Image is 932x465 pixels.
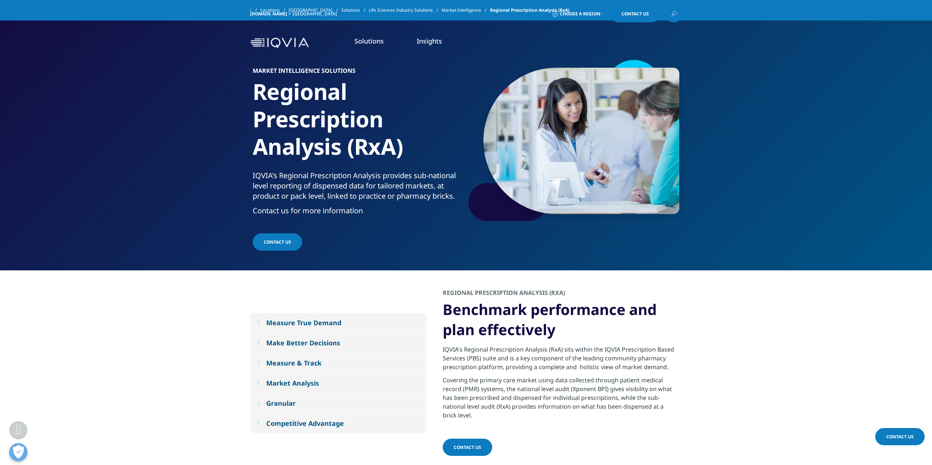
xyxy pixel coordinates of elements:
button: Measure & Track [250,353,426,373]
a: Contact Us [610,5,660,22]
a: Contact us [253,233,302,251]
div: Measure True Demand [266,318,341,327]
div: Competitive Advantage [266,419,344,428]
button: Open Preferences [9,443,27,461]
p: IQVIA's Regional Prescription Analysis (RxA) sits within the IQVIA Prescription Based Services (P... [443,345,677,376]
button: Make Better Decisions [250,333,426,353]
nav: Primary [312,26,682,60]
h2: Regional Prescription Analysis (RxA) [443,289,565,299]
a: [DOMAIN_NAME] [250,11,287,17]
button: Measure True Demand [250,313,426,333]
div: [GEOGRAPHIC_DATA] [293,11,340,17]
button: Market Analysis [250,373,426,393]
a: Insights [417,37,442,45]
div: Make Better Decisions [266,338,340,347]
h3: Benchmark performance and plan effectively [443,299,677,345]
a: Contact Us [875,428,925,445]
img: IQVIA Healthcare Information Technology and Pharma Clinical Research Company [250,38,309,48]
span: Contact Us [621,12,649,16]
button: Competitive Advantage [250,413,426,433]
span: Choose a Region [560,11,601,17]
p: Contact us for more information [253,206,463,220]
h1: Regional Prescription Analysis (RxA) [253,78,463,170]
span: Contact us [264,239,291,245]
img: 190_female-medical-professional-showing-information.jpg [483,68,679,214]
a: Solutions [354,37,384,45]
p: Covering the primary care market using data collected through patient medical record (PMR) system... [443,376,677,424]
span: Contact us [454,444,481,450]
div: Market Analysis [266,379,319,387]
p: IQVIA’s Regional Prescription Analysis provides sub-national level reporting of dispensed data fo... [253,170,463,206]
a: Contact us [443,439,492,456]
div: Granular [266,399,296,408]
button: Granular [250,393,426,413]
div: Measure & Track [266,359,322,367]
span: Contact Us [886,434,914,440]
h6: Market Intelligence Solutions [253,68,463,78]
